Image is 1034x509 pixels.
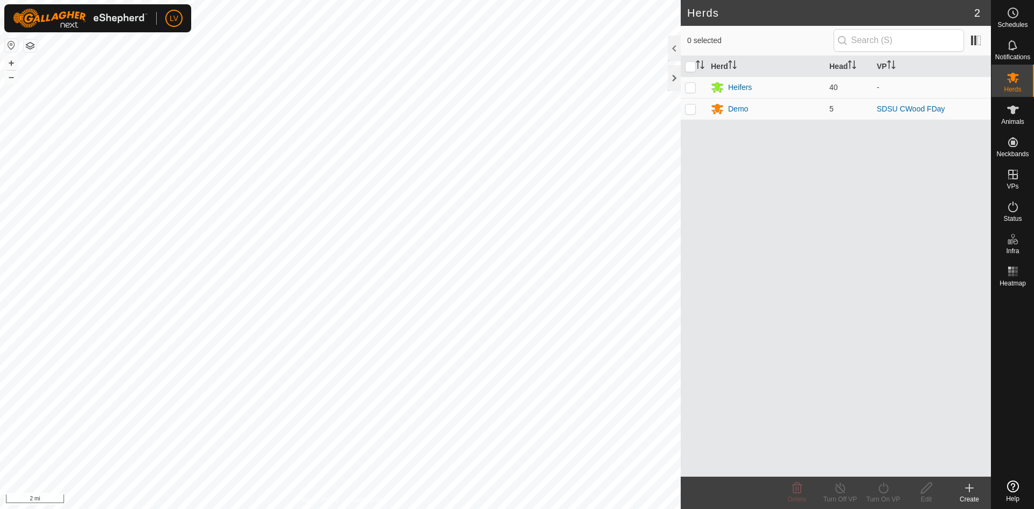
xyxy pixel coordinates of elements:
h2: Herds [687,6,974,19]
button: + [5,57,18,69]
span: Animals [1001,118,1024,125]
a: Privacy Policy [298,495,338,505]
div: Create [948,494,991,504]
th: Head [825,56,872,77]
div: Heifers [728,82,752,93]
td: - [872,76,991,98]
div: Turn On VP [862,494,905,504]
span: LV [170,13,178,24]
span: Infra [1006,248,1019,254]
span: Heatmap [1000,280,1026,287]
p-sorticon: Activate to sort [728,62,737,71]
p-sorticon: Activate to sort [696,62,704,71]
div: Demo [728,103,748,115]
a: Help [991,476,1034,506]
span: Help [1006,496,1019,502]
button: Reset Map [5,39,18,52]
span: 40 [829,83,838,92]
img: Gallagher Logo [13,9,148,28]
span: 5 [829,104,834,113]
input: Search (S) [834,29,964,52]
span: 0 selected [687,35,834,46]
th: Herd [707,56,825,77]
span: Delete [788,496,807,503]
p-sorticon: Activate to sort [848,62,856,71]
button: – [5,71,18,83]
div: Edit [905,494,948,504]
span: Herds [1004,86,1021,93]
span: 2 [974,5,980,21]
p-sorticon: Activate to sort [887,62,896,71]
th: VP [872,56,991,77]
a: Contact Us [351,495,383,505]
span: Status [1003,215,1022,222]
a: SDSU CWood FDay [877,104,945,113]
span: Notifications [995,54,1030,60]
span: Neckbands [996,151,1029,157]
span: VPs [1007,183,1018,190]
span: Schedules [997,22,1028,28]
button: Map Layers [24,39,37,52]
div: Turn Off VP [819,494,862,504]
